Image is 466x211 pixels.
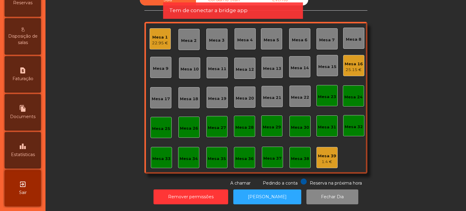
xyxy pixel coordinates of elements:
span: Reserva na próxima hora [310,180,362,186]
div: Mesa 14 [291,65,309,71]
i: file_copy [19,105,26,112]
div: Mesa 9 [153,66,168,72]
button: [PERSON_NAME] [233,189,301,204]
div: Mesa 34 [180,156,198,162]
div: Mesa 13 [263,66,281,72]
div: Mesa 19 [208,96,226,102]
i: exit_to_app [19,181,26,188]
div: Mesa 32 [345,124,363,130]
div: 25.15 € [345,67,363,73]
div: Mesa 24 [344,94,363,100]
span: Documents [10,114,35,120]
div: Mesa 4 [237,37,253,43]
div: Mesa 10 [181,66,199,72]
div: Mesa 20 [236,95,254,101]
div: Mesa 16 [345,61,363,67]
div: Mesa 36 [235,156,254,162]
div: Mesa 30 [291,124,309,131]
div: Mesa 2 [181,38,197,44]
span: Sair [19,189,27,196]
div: Mesa 35 [208,156,226,162]
span: A chamar [230,180,251,186]
div: Mesa 22 [291,94,309,100]
i: request_page [19,67,26,74]
div: Mesa 11 [208,66,226,72]
button: Fechar Dia [306,189,358,204]
div: Mesa 3 [209,37,225,43]
div: Mesa 25 [152,126,170,132]
span: Tem de conectar a bridge app [169,7,248,14]
div: Mesa 6 [292,37,307,43]
div: 1.4 € [318,159,336,165]
div: Mesa 5 [264,37,279,43]
div: Mesa 17 [152,96,170,102]
div: Mesa 15 [318,64,336,70]
div: Mesa 23 [318,94,336,100]
div: Mesa 8 [346,36,361,43]
span: Pedindo a conta [263,180,298,186]
div: Mesa 7 [319,37,335,43]
div: Mesa 1 [152,34,168,40]
div: Mesa 26 [180,125,198,131]
span: Faturação [12,76,33,82]
div: Mesa 12 [236,66,254,73]
button: Remover permissões [154,189,228,204]
div: Mesa 33 [152,156,171,162]
i: leaderboard [19,143,26,150]
div: Mesa 37 [263,155,282,162]
div: Mesa 39 [318,153,336,159]
span: Estatísticas [11,151,35,158]
div: 22.95 € [152,40,168,46]
div: Mesa 21 [263,95,281,101]
div: Mesa 38 [291,156,309,162]
div: Mesa 18 [180,96,198,102]
div: Mesa 29 [263,124,281,130]
div: Mesa 27 [208,125,226,131]
span: Disposição de salas [6,33,39,46]
div: Mesa 28 [235,124,254,131]
div: Mesa 31 [318,124,336,130]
